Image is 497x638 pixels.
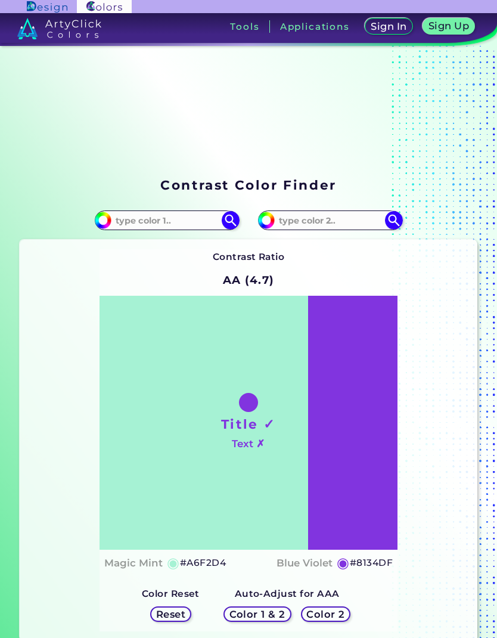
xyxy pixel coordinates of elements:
[232,610,282,619] h5: Color 1 & 2
[213,251,285,262] strong: Contrast Ratio
[104,555,163,572] h4: Magic Mint
[280,22,350,31] h3: Applications
[222,211,240,229] img: icon search
[142,588,200,599] strong: Color Reset
[337,556,350,570] h5: ◉
[350,555,393,571] h5: #8134DF
[275,212,386,228] input: type color 2..
[17,18,101,39] img: logo_artyclick_colors_white.svg
[372,22,405,31] h5: Sign In
[180,555,226,571] h5: #A6F2D4
[167,556,180,570] h5: ◉
[232,435,265,453] h4: Text ✗
[160,176,336,194] h1: Contrast Color Finder
[218,267,280,293] h2: AA (4.7)
[308,610,343,619] h5: Color 2
[27,1,67,13] img: ArtyClick Design logo
[385,211,403,229] img: icon search
[277,555,333,572] h4: Blue Violet
[367,19,411,34] a: Sign In
[111,212,222,228] input: type color 1..
[430,21,467,30] h5: Sign Up
[230,22,259,31] h3: Tools
[221,415,276,433] h1: Title ✓
[157,610,184,619] h5: Reset
[425,19,473,34] a: Sign Up
[235,588,340,599] strong: Auto-Adjust for AAA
